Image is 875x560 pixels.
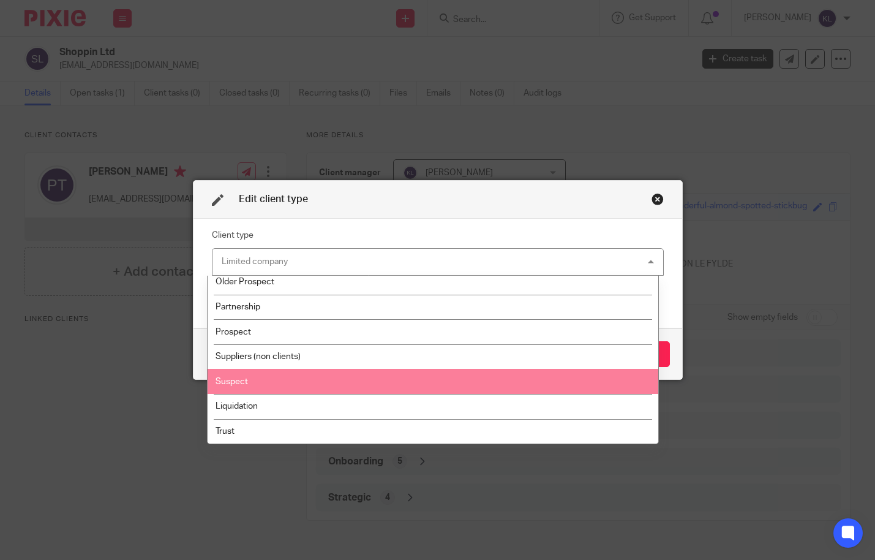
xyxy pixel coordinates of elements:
[216,278,274,286] span: Older Prospect
[216,402,258,411] span: Liquidation
[216,303,260,311] span: Partnership
[216,427,235,436] span: Trust
[216,328,251,336] span: Prospect
[222,257,288,266] div: Limited company
[652,193,664,205] div: Close this dialog window
[216,377,248,386] span: Suspect
[216,352,301,361] span: Suppliers (non clients)
[212,229,253,241] label: Client type
[239,194,308,204] span: Edit client type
